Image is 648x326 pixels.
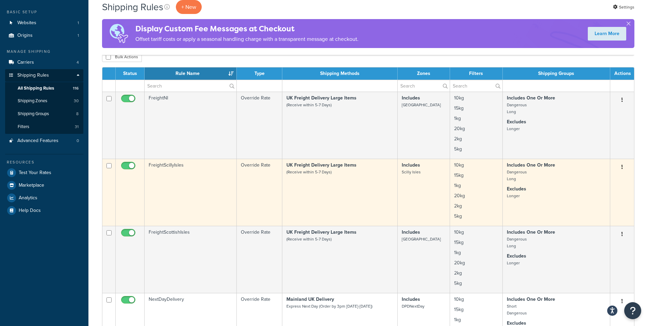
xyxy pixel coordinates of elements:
[454,136,498,142] p: 2kg
[18,86,54,91] span: All Shipping Rules
[77,60,79,65] span: 4
[5,192,83,204] li: Analytics
[5,56,83,69] a: Carriers 4
[17,60,34,65] span: Carriers
[454,280,498,287] p: 5kg
[286,161,356,169] strong: UK Freight Delivery Large Items
[78,20,79,26] span: 1
[507,169,527,182] small: Dangerous Long
[5,95,83,107] li: Shipping Zones
[19,170,51,176] span: Test Your Rates
[507,296,555,303] strong: Includes One Or More
[17,73,49,78] span: Shipping Rules
[19,208,41,214] span: Help Docs
[5,95,83,107] a: Shipping Zones 30
[5,108,83,120] a: Shipping Groups 8
[5,29,83,42] li: Origins
[398,67,450,80] th: Zones
[503,67,610,80] th: Shipping Groups
[450,159,503,226] td: 10kg
[286,169,332,175] small: (Receive within 5-7 Days)
[450,226,503,293] td: 10kg
[454,239,498,246] p: 15kg
[286,102,332,108] small: (Receive within 5-7 Days)
[237,92,282,159] td: Override Rate
[5,69,83,134] li: Shipping Rules
[73,86,79,91] span: 116
[507,260,520,266] small: Longer
[18,124,29,130] span: Filters
[402,303,425,309] small: DPDNextDay
[286,229,356,236] strong: UK Freight Delivery Large Items
[74,98,79,104] span: 30
[282,67,398,80] th: Shipping Methods
[18,98,47,104] span: Shipping Zones
[5,17,83,29] li: Websites
[5,82,83,95] a: All Shipping Rules 116
[402,229,420,236] strong: Includes
[5,204,83,217] a: Help Docs
[5,9,83,15] div: Basic Setup
[454,125,498,132] p: 20kg
[286,303,372,309] small: Express Next Day (Order by 3pm [DATE]-[DATE])
[507,303,527,316] small: Short Dangerous
[145,80,236,92] input: Search
[507,185,526,192] strong: Excludes
[102,52,142,62] button: Bulk Actions
[624,302,641,319] button: Open Resource Center
[286,236,332,242] small: (Receive within 5-7 Days)
[402,296,420,303] strong: Includes
[610,67,634,80] th: Actions
[5,121,83,133] a: Filters 31
[135,34,359,44] p: Offset tariff costs or apply a seasonal handling charge with a transparent message at checkout.
[116,67,145,80] th: Status
[454,306,498,313] p: 15kg
[77,138,79,144] span: 0
[507,252,526,260] strong: Excludes
[402,161,420,169] strong: Includes
[102,19,135,48] img: duties-banner-06bc72dcb5fe05cb3f9472aba00be2ae8eb53ab6f0d8bb03d382ba314ac3c341.png
[135,23,359,34] h4: Display Custom Fee Messages at Checkout
[454,105,498,112] p: 15kg
[402,169,421,175] small: Scilly Isles
[454,260,498,266] p: 20kg
[507,161,555,169] strong: Includes One Or More
[402,102,441,108] small: [GEOGRAPHIC_DATA]
[613,2,634,12] a: Settings
[507,126,520,132] small: Longer
[588,27,626,41] a: Learn More
[454,192,498,199] p: 20kg
[145,159,237,226] td: FreightScillyIsles
[5,69,83,82] a: Shipping Rules
[19,195,37,201] span: Analytics
[5,167,83,179] a: Test Your Rates
[145,226,237,293] td: FreightScottishIsles
[286,94,356,102] strong: UK Freight Delivery Large Items
[450,80,502,92] input: Search
[454,203,498,209] p: 2kg
[507,118,526,125] strong: Excludes
[507,94,555,102] strong: Includes One Or More
[454,172,498,179] p: 15kg
[102,0,163,14] h1: Shipping Rules
[5,108,83,120] li: Shipping Groups
[17,138,59,144] span: Advanced Features
[286,296,334,303] strong: Mainland UK Delivery
[450,67,503,80] th: Filters
[237,226,282,293] td: Override Rate
[5,17,83,29] a: Websites 1
[76,111,79,117] span: 8
[402,236,441,242] small: [GEOGRAPHIC_DATA]
[5,135,83,147] li: Advanced Features
[75,124,79,130] span: 31
[5,82,83,95] li: All Shipping Rules
[17,33,33,38] span: Origins
[237,67,282,80] th: Type
[5,135,83,147] a: Advanced Features 0
[17,20,36,26] span: Websites
[5,121,83,133] li: Filters
[507,102,527,115] small: Dangerous Long
[454,115,498,122] p: 1kg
